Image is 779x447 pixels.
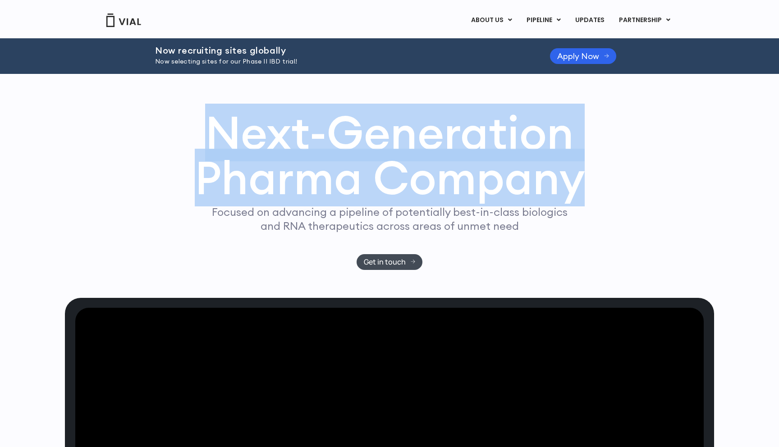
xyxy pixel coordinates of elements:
[357,254,423,270] a: Get in touch
[550,48,616,64] a: Apply Now
[612,13,678,28] a: PARTNERSHIPMenu Toggle
[194,110,585,201] h1: Next-Generation Pharma Company
[208,205,571,233] p: Focused on advancing a pipeline of potentially best-in-class biologics and RNA therapeutics acros...
[568,13,611,28] a: UPDATES
[155,46,527,55] h2: Now recruiting sites globally
[557,53,599,59] span: Apply Now
[155,57,527,67] p: Now selecting sites for our Phase II IBD trial!
[364,259,406,265] span: Get in touch
[105,14,142,27] img: Vial Logo
[464,13,519,28] a: ABOUT USMenu Toggle
[519,13,568,28] a: PIPELINEMenu Toggle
